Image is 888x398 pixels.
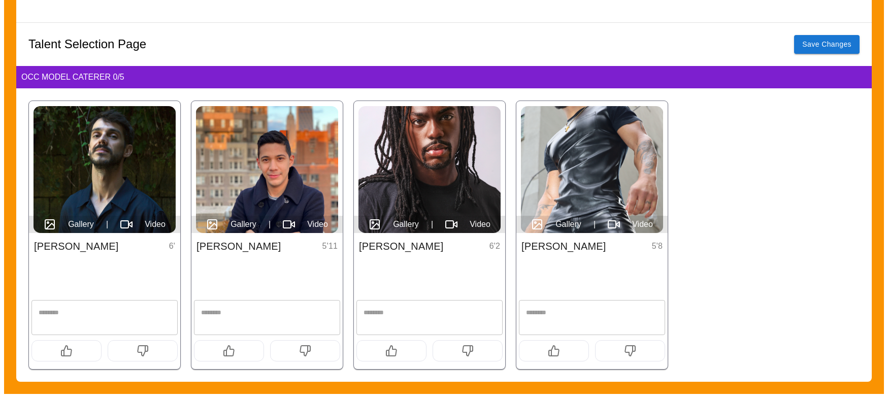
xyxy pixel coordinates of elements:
p: 5 ' 8 [652,240,663,252]
span: Gallery [555,218,581,230]
span: Video [307,218,328,230]
span: | [594,218,596,230]
img: Jason Bediako [358,106,501,233]
h6: [PERSON_NAME] [359,238,443,254]
h6: [PERSON_NAME] [34,238,118,254]
p: 6 ' [169,240,175,252]
h6: [PERSON_NAME] [196,238,281,254]
img: Julian Hernandez [196,106,338,233]
h5: Talent Selection Page [28,36,146,52]
h6: [PERSON_NAME] [521,238,606,254]
span: | [431,218,433,230]
span: Video [470,218,490,230]
img: Manuel Linhares [34,106,176,233]
span: Video [145,218,166,230]
button: Save Changes [794,35,860,54]
span: | [106,218,108,230]
p: 5 ' 11 [322,240,338,252]
span: Gallery [393,218,419,230]
div: OCC Model Caterer 0 / 5 [16,66,872,88]
img: Deon Whitt [521,106,663,233]
p: 6 ' 2 [489,240,500,252]
span: | [269,218,271,230]
span: Gallery [231,218,256,230]
span: Gallery [68,218,94,230]
span: Video [632,218,653,230]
